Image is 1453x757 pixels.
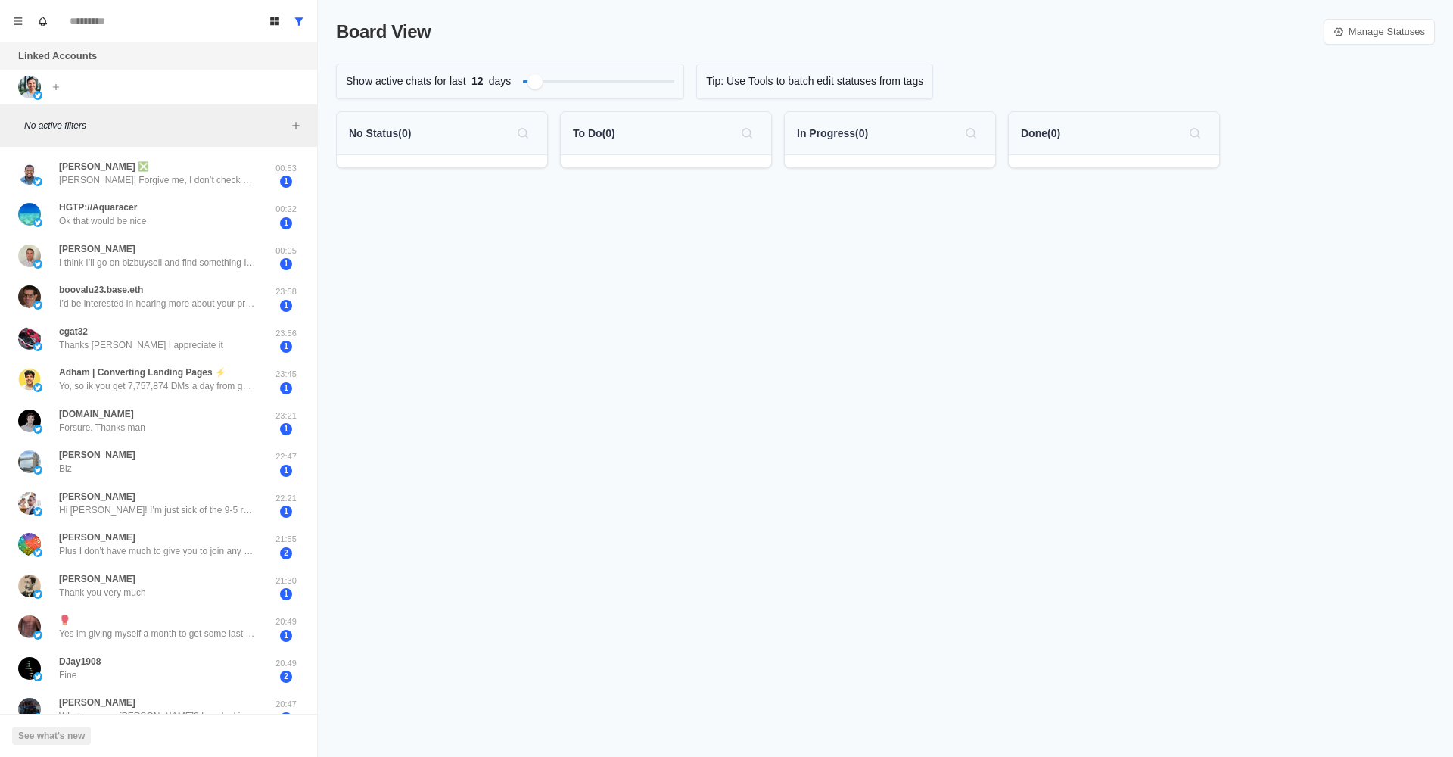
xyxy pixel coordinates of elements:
[59,668,76,682] p: Fine
[18,245,41,267] img: picture
[33,177,42,186] img: picture
[59,325,88,338] p: cgat32
[33,425,42,434] img: picture
[18,48,97,64] p: Linked Accounts
[59,586,146,600] p: Thank you very much
[735,121,759,145] button: Search
[59,256,256,269] p: I think I’ll go on bizbuysell and find something I like before we set up a call. Thank you
[267,575,305,587] p: 21:30
[346,73,466,89] p: Show active chats for last
[1324,19,1435,45] a: Manage Statuses
[280,341,292,353] span: 1
[280,588,292,600] span: 1
[59,627,256,640] p: Yes im giving myself a month to get some last affairs and a few estate things in order
[59,696,135,709] p: [PERSON_NAME]
[959,121,983,145] button: Search
[18,327,41,350] img: picture
[18,450,41,473] img: picture
[59,503,256,517] p: Hi [PERSON_NAME]! I’m just sick of the 9-5 rat race and trying to navigate finding another way to...
[18,533,41,556] img: picture
[776,73,924,89] p: to batch edit statuses from tags
[267,162,305,175] p: 00:53
[59,338,223,352] p: Thanks [PERSON_NAME] I appreciate it
[267,368,305,381] p: 23:45
[33,91,42,100] img: picture
[24,119,287,132] p: No active filters
[59,379,256,393] p: Yo, so ik you get 7,757,874 DMs a day from guys offering stuff Still. I worked on AI video labs’ ...
[33,383,42,392] img: picture
[267,533,305,546] p: 21:55
[18,203,41,226] img: picture
[573,126,615,142] p: To Do ( 0 )
[33,590,42,599] img: picture
[59,214,146,228] p: Ok that would be nice
[280,300,292,312] span: 1
[1021,126,1060,142] p: Done ( 0 )
[18,575,41,597] img: picture
[1183,121,1207,145] button: Search
[59,448,135,462] p: [PERSON_NAME]
[59,462,72,475] p: Biz
[706,73,745,89] p: Tip: Use
[59,421,145,435] p: Forsure. Thanks man
[33,507,42,516] img: picture
[527,74,543,89] div: Filter by activity days
[59,572,135,586] p: [PERSON_NAME]
[267,657,305,670] p: 20:49
[59,160,149,173] p: [PERSON_NAME] ❎
[287,117,305,135] button: Add filters
[287,9,311,33] button: Show all conversations
[466,73,489,89] span: 12
[59,407,134,421] p: [DOMAIN_NAME]
[336,18,431,45] p: Board View
[18,410,41,432] img: picture
[59,173,256,187] p: [PERSON_NAME]! Forgive me, I don’t check my messages that much, thanks for reaching out! I’m inte...
[18,162,41,185] img: picture
[797,126,868,142] p: In Progress ( 0 )
[280,176,292,188] span: 1
[18,368,41,391] img: picture
[280,465,292,477] span: 1
[267,410,305,422] p: 23:21
[267,615,305,628] p: 20:49
[489,73,512,89] p: days
[267,245,305,257] p: 00:05
[30,9,54,33] button: Notifications
[18,698,41,721] img: picture
[33,218,42,227] img: picture
[12,727,91,745] button: See what's new
[59,201,137,214] p: HGTP://Aquaracer
[59,297,256,310] p: I’d be interested in hearing more about your process. Do you own and run your own business?
[18,76,41,98] img: picture
[33,672,42,681] img: picture
[280,630,292,642] span: 1
[18,492,41,515] img: picture
[33,342,42,351] img: picture
[748,73,773,89] a: Tools
[59,655,101,668] p: DJay1908
[59,544,256,558] p: Plus I don’t have much to give you to join any sort of program or anything. I see your content an...
[280,217,292,229] span: 1
[349,126,411,142] p: No Status ( 0 )
[263,9,287,33] button: Board View
[280,506,292,518] span: 1
[59,242,135,256] p: [PERSON_NAME]
[33,466,42,475] img: picture
[267,285,305,298] p: 23:58
[18,285,41,308] img: picture
[280,547,292,559] span: 2
[33,548,42,557] img: picture
[18,657,41,680] img: picture
[280,712,292,724] span: 2
[59,490,135,503] p: [PERSON_NAME]
[59,709,256,723] p: What say you, [PERSON_NAME]? I am looking at an outside opinion from someone who can think outsid...
[59,283,143,297] p: boovalu23.base.eth
[33,260,42,269] img: picture
[59,366,226,379] p: Adham | Converting Landing Pages ⚡️
[280,423,292,435] span: 1
[267,203,305,216] p: 00:22
[33,631,42,640] img: picture
[267,327,305,340] p: 23:56
[59,531,135,544] p: [PERSON_NAME]
[18,615,41,638] img: picture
